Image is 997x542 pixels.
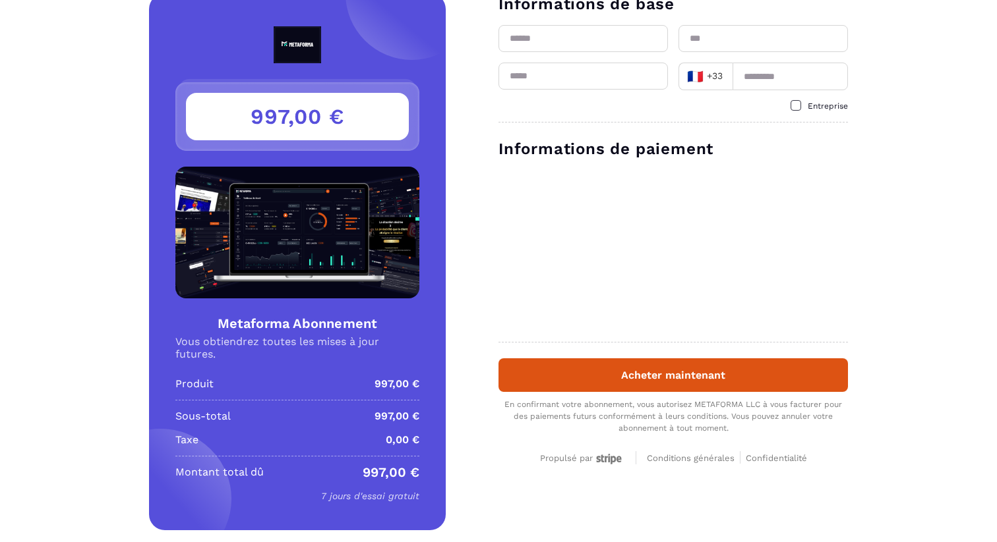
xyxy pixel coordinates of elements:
span: Conditions générales [647,453,735,463]
span: Entreprise [808,101,848,111]
span: Confidentialité [746,453,807,463]
p: 997,00 € [375,376,419,392]
p: Produit [175,376,214,392]
a: Conditions générales [647,451,740,464]
h3: Informations de paiement [498,138,848,159]
div: Search for option [679,63,733,90]
span: +33 [687,67,724,86]
p: 997,00 € [375,408,419,424]
a: Confidentialité [746,451,807,464]
iframe: Cadre de saisie sécurisé pour le paiement [496,167,851,329]
p: 0,00 € [386,432,419,448]
p: 997,00 € [363,464,419,480]
img: Product Image [175,167,419,298]
h3: 997,00 € [186,93,409,140]
p: Sous-total [175,408,231,424]
img: logo [243,26,351,63]
button: Acheter maintenant [498,358,848,392]
h4: Metaforma Abonnement [175,314,419,333]
div: Propulsé par [540,453,625,464]
p: 7 jours d'essai gratuit [175,488,419,504]
div: Vous obtiendrez toutes les mises à jour futures. [175,335,419,360]
span: 🇫🇷 [687,67,704,86]
div: En confirmant votre abonnement, vous autorisez METAFORMA LLC à vous facturer pour des paiements f... [498,398,848,434]
a: Propulsé par [540,451,625,464]
input: Search for option [727,67,729,86]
